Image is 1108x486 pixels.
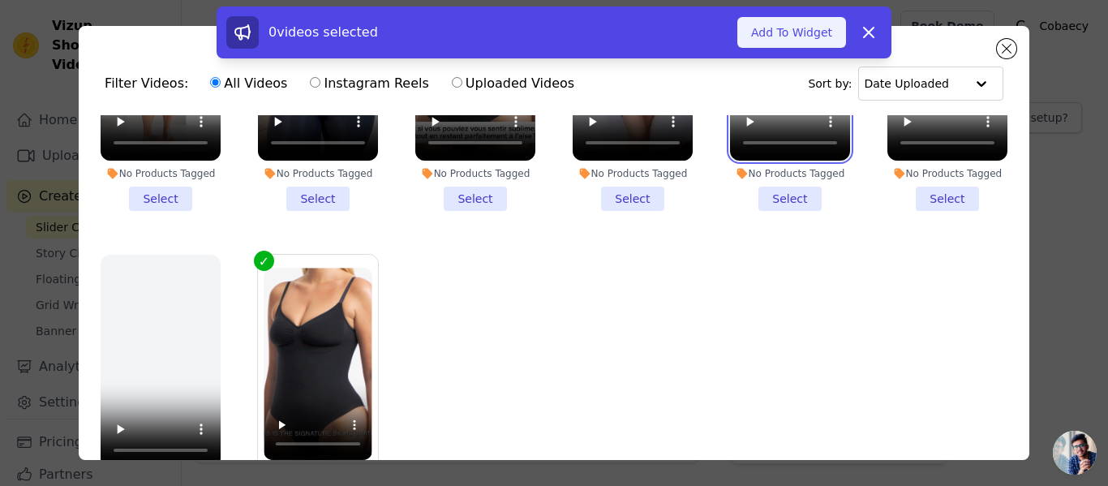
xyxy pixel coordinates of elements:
a: Open chat [1053,431,1097,475]
label: Instagram Reels [309,73,429,94]
div: No Products Tagged [258,167,378,180]
div: No Products Tagged [730,167,850,180]
div: Filter Videos: [105,65,583,102]
div: Sort by: [808,67,1003,101]
span: 0 videos selected [268,24,378,40]
label: Uploaded Videos [451,73,575,94]
div: No Products Tagged [101,167,221,180]
button: Add To Widget [737,17,846,48]
div: No Products Tagged [887,167,1007,180]
div: No Products Tagged [573,167,693,180]
label: All Videos [209,73,288,94]
div: No Products Tagged [415,167,535,180]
